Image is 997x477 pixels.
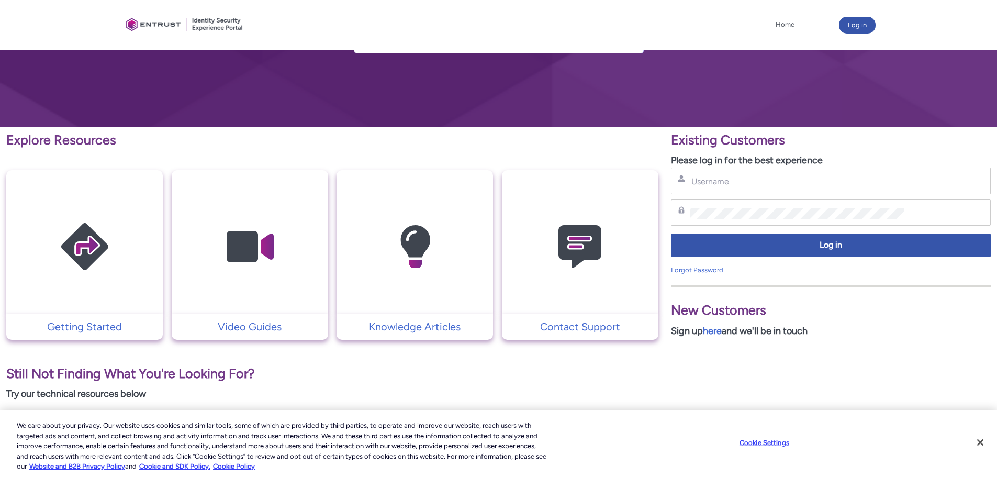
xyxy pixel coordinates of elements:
p: Explore Resources [6,130,658,150]
a: Cookie and SDK Policy. [139,462,210,470]
p: Getting Started [12,319,158,335]
button: Log in [671,234,991,257]
p: Still Not Finding What You're Looking For? [6,364,658,384]
span: Log in [678,239,984,251]
a: Home [773,17,797,32]
p: Existing Customers [671,130,991,150]
a: Video Guides [172,319,328,335]
input: Username [690,176,904,187]
a: here [703,325,722,337]
img: Getting Started [35,191,135,303]
img: Video Guides [200,191,299,303]
p: Try our technical resources below [6,387,658,401]
img: Knowledge Articles [365,191,465,303]
a: Getting Started [6,319,163,335]
p: Video Guides [177,319,323,335]
button: Cookie Settings [732,432,797,453]
p: Knowledge Articles [342,319,488,335]
iframe: Qualified Messenger [811,235,997,477]
img: Contact Support [530,191,630,303]
div: We care about your privacy. Our website uses cookies and similar tools, some of which are provide... [17,420,548,472]
a: Forgot Password [671,266,723,274]
p: Sign up and we'll be in touch [671,324,991,338]
a: Knowledge Articles [337,319,493,335]
p: New Customers [671,301,991,320]
p: Please log in for the best experience [671,153,991,168]
a: Contact Support [502,319,658,335]
a: More information about our cookie policy., opens in a new tab [29,462,125,470]
button: Close [969,431,992,454]
p: Contact Support [507,319,653,335]
a: Cookie Policy [213,462,255,470]
button: Log in [839,17,876,34]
